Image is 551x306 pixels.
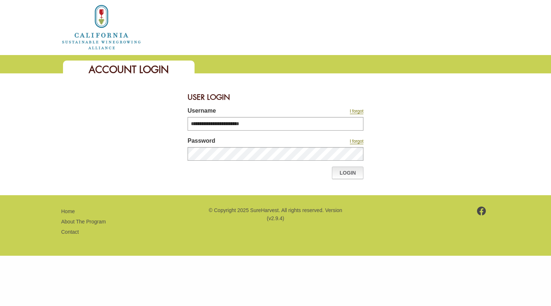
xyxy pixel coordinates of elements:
[61,208,75,214] a: Home
[61,4,142,51] img: logo_cswa2x.png
[61,219,106,225] a: About The Program
[61,229,79,235] a: Contact
[332,167,363,179] a: Login
[89,63,169,76] span: Account Login
[188,106,301,117] label: Username
[188,136,301,147] label: Password
[61,23,142,30] a: Home
[188,88,363,106] div: User Login
[350,109,363,114] a: I forgot
[350,139,363,144] a: I forgot
[208,206,343,223] p: © Copyright 2025 SureHarvest. All rights reserved. Version (v2.9.4)
[477,207,486,215] img: footer-facebook.png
